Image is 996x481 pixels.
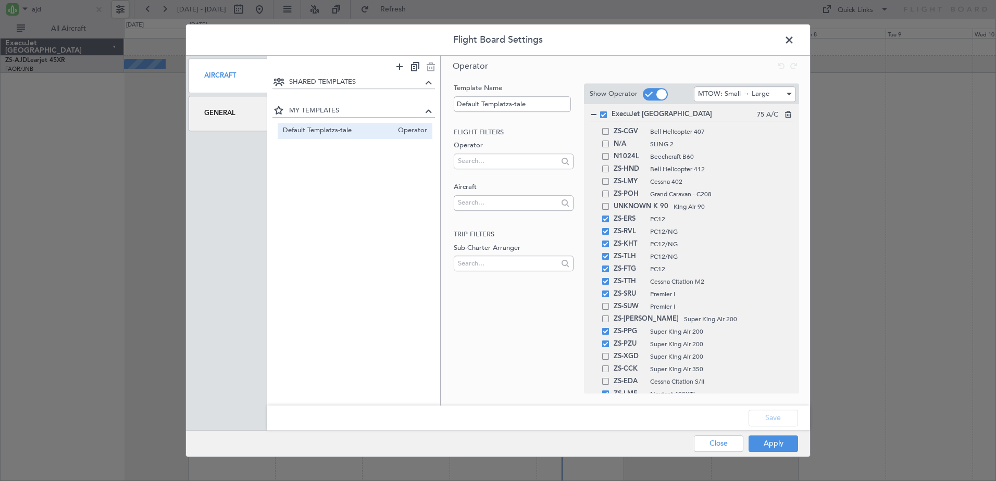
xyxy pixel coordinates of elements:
[458,256,557,271] input: Search...
[650,239,793,249] span: PC12/NG
[614,263,645,275] span: ZS-FTG
[614,350,645,363] span: ZS-XGD
[614,213,645,225] span: ZS-ERS
[612,109,757,120] span: ExecuJet [GEOGRAPHIC_DATA]
[650,164,793,174] span: Bell Helicopter 412
[458,153,557,169] input: Search...
[614,225,645,238] span: ZS-RVL
[650,252,793,261] span: PC12/NG
[614,388,645,400] span: ZS-LMF
[614,313,679,325] span: ZS-[PERSON_NAME]
[614,375,645,388] span: ZS-EDA
[614,363,645,375] span: ZS-CCK
[674,202,793,211] span: King Air 90
[590,89,638,99] label: Show Operator
[454,182,573,193] label: Aircraft
[684,314,793,324] span: Super King Air 200
[454,243,573,254] label: Sub-Charter Arranger
[650,327,793,336] span: Super King Air 200
[289,106,423,116] span: MY TEMPLATES
[650,339,793,349] span: Super King Air 200
[454,141,573,151] label: Operator
[650,177,793,186] span: Cessna 402
[614,200,668,213] span: UNKNOWN K 90
[650,152,793,161] span: Beechcraft B60
[650,264,793,274] span: PC12
[189,96,267,131] div: General
[614,288,645,300] span: ZS-SRU
[757,110,778,120] span: 75 A/C
[614,238,645,250] span: ZS-KHT
[650,389,793,399] span: Nextant 400XTi
[650,189,793,199] span: Grand Caravan - C208
[614,275,645,288] span: ZS-TTH
[694,435,743,452] button: Close
[650,352,793,361] span: Super King Air 200
[650,127,793,136] span: Bell Helicopter 407
[650,289,793,299] span: Premier I
[454,230,573,240] h2: Trip filters
[454,83,573,94] label: Template Name
[749,435,798,452] button: Apply
[186,24,810,56] header: Flight Board Settings
[650,302,793,311] span: Premier I
[614,325,645,338] span: ZS-PPG
[614,163,645,175] span: ZS-HND
[650,227,793,236] span: PC12/NG
[614,300,645,313] span: ZS-SUW
[393,125,427,136] span: Operator
[614,338,645,350] span: ZS-PZU
[650,377,793,386] span: Cessna Citation S/II
[283,125,393,136] span: Default Templatzs-tale
[650,214,793,224] span: PC12
[614,125,645,138] span: ZS-CGV
[454,128,573,138] h2: Flight filters
[650,364,793,374] span: Super King Air 350
[453,60,488,72] span: Operator
[614,250,645,263] span: ZS-TLH
[698,90,769,99] span: MTOW: Small → Large
[289,77,423,87] span: SHARED TEMPLATES
[458,195,557,210] input: Search...
[650,140,793,149] span: SLING 2
[614,188,645,200] span: ZS-POH
[614,175,645,188] span: ZS-LMY
[614,150,645,163] span: N1024L
[650,277,793,286] span: Cessna Citation M2
[189,58,267,93] div: Aircraft
[614,138,645,150] span: N/A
